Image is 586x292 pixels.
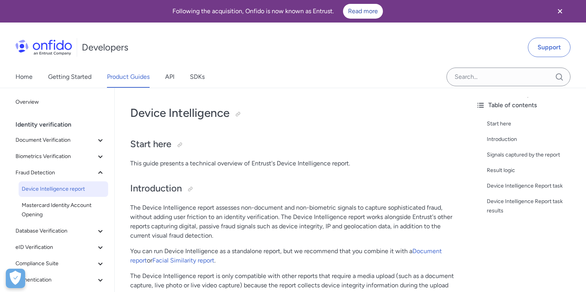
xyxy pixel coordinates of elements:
a: Mastercard Identity Account Opening [19,198,108,222]
button: Fraud Detection [12,165,108,181]
h2: Introduction [130,182,454,195]
button: eID Verification [12,240,108,255]
a: Signals captured by the report [487,150,580,160]
a: Read more [343,4,383,19]
a: Start here [487,119,580,129]
h1: Developers [82,41,128,54]
a: Device Intelligence Report task [487,181,580,191]
span: Device Intelligence report [22,184,105,194]
img: Onfido Logo [16,40,72,55]
div: Table of contents [476,101,580,110]
a: Device Intelligence report [19,181,108,197]
a: Getting Started [48,66,91,88]
a: Facial Similarity report [152,257,214,264]
div: Cookie Preferences [6,269,25,288]
input: Onfido search input field [446,68,570,86]
span: Database Verification [16,226,96,236]
span: eID Verification [16,243,96,252]
span: Fraud Detection [16,168,96,177]
a: Device Intelligence Report task results [487,197,580,216]
button: Database Verification [12,223,108,239]
div: Following the acquisition, Onfido is now known as Entrust. [9,4,546,19]
a: Document report [130,247,442,264]
p: You can run Device Intelligence as a standalone report, but we recommend that you combine it with... [130,247,454,265]
button: Compliance Suite [12,256,108,271]
a: SDKs [190,66,205,88]
span: Overview [16,97,105,107]
a: Home [16,66,33,88]
p: This guide presents a technical overview of Entrust's Device Intelligence report. [130,159,454,168]
span: Compliance Suite [16,259,96,268]
button: Open Preferences [6,269,25,288]
p: The Device Intelligence report assesses non-document and non-biometric signals to capture sophist... [130,203,454,240]
span: Authentication [16,275,96,285]
span: Biometrics Verification [16,152,96,161]
a: Introduction [487,135,580,144]
svg: Close banner [555,7,565,16]
button: Authentication [12,272,108,288]
button: Biometrics Verification [12,149,108,164]
h1: Device Intelligence [130,105,454,121]
a: Overview [12,94,108,110]
a: Support [528,38,570,57]
a: Result logic [487,166,580,175]
span: Document Verification [16,136,96,145]
div: Identity verification [16,117,111,132]
button: Document Verification [12,132,108,148]
h2: Start here [130,138,454,151]
button: Close banner [546,2,574,21]
span: Mastercard Identity Account Opening [22,201,105,219]
a: API [165,66,174,88]
a: Product Guides [107,66,150,88]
